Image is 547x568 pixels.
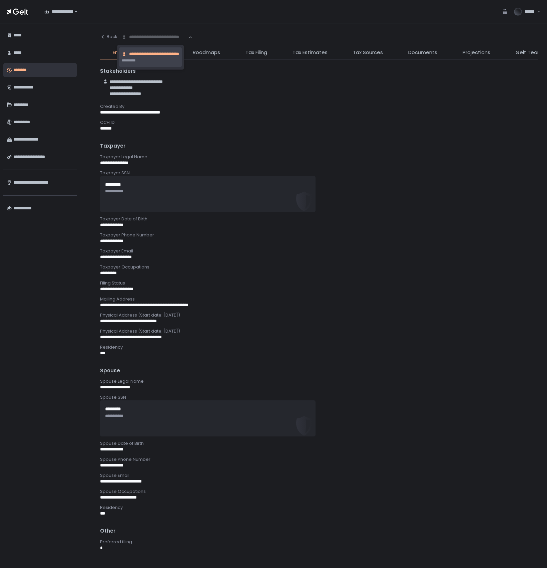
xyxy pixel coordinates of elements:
div: Spouse Phone Number [100,456,538,462]
div: CCH ID [100,120,538,126]
div: Mailing Address [100,296,538,302]
span: Entity [113,49,126,56]
span: To-Do [152,49,167,56]
span: Projections [463,49,490,56]
div: Spouse SSN [100,394,538,400]
div: Spouse Date of Birth [100,440,538,446]
input: Search for option [73,8,74,15]
div: Spouse Legal Name [100,378,538,384]
span: Documents [408,49,437,56]
div: Back [100,34,117,40]
div: Taxpayer [100,142,538,150]
div: Preferred filing [100,539,538,545]
button: Back [100,30,117,43]
div: Taxpayer Email [100,248,538,254]
div: Physical Address (Start date: [DATE]) [100,312,538,318]
span: Gelt Team [516,49,542,56]
span: Tax Filing [245,49,267,56]
div: Other [100,527,538,535]
div: Residency [100,344,538,350]
span: Tax Sources [353,49,383,56]
div: Spouse Occupations [100,489,538,495]
div: Filing Status [100,280,538,286]
div: Taxpayer Occupations [100,264,538,270]
div: Taxpayer SSN [100,170,538,176]
div: Taxpayer Date of Birth [100,216,538,222]
span: Roadmaps [193,49,220,56]
div: Search for option [40,5,78,19]
div: Stakeholders [100,67,538,75]
div: Taxpayer Legal Name [100,154,538,160]
input: Search for option [122,34,188,40]
div: Residency [100,505,538,511]
div: Physical Address (Start date: [DATE]) [100,328,538,334]
div: Search for option [117,30,192,44]
span: Tax Estimates [293,49,328,56]
div: Taxpayer Phone Number [100,232,538,238]
div: Created By [100,104,538,110]
div: Spouse Email [100,472,538,479]
div: Spouse [100,367,538,375]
